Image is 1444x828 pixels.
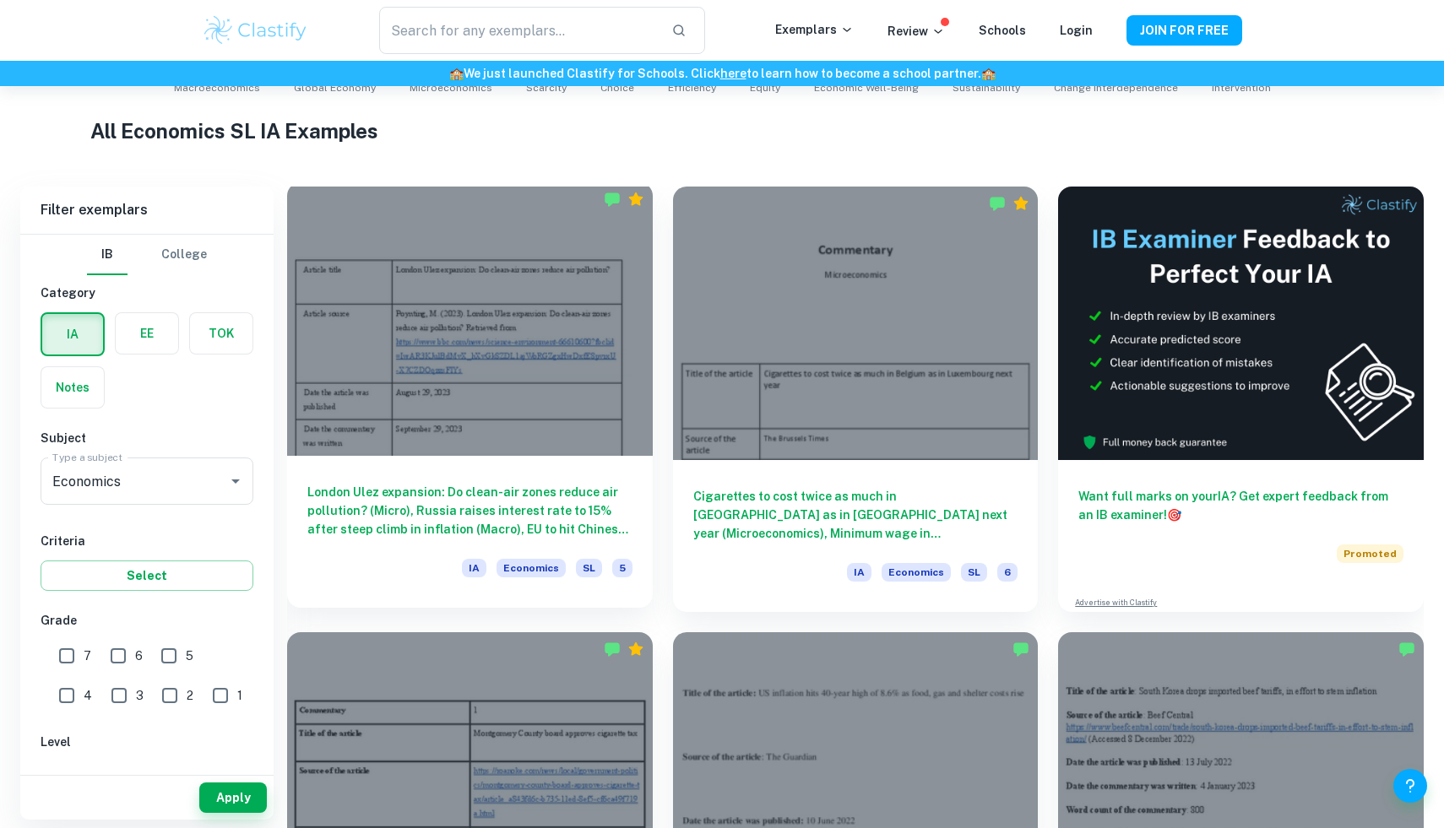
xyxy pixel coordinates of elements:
[136,686,144,705] span: 3
[161,235,207,275] button: College
[600,80,634,95] span: Choice
[42,314,103,354] button: IA
[294,80,376,95] span: Global Economy
[116,313,178,354] button: EE
[41,560,253,591] button: Select
[497,559,566,577] span: Economics
[673,187,1039,612] a: Cigarettes to cost twice as much in [GEOGRAPHIC_DATA] as in [GEOGRAPHIC_DATA] next year (Microeco...
[668,80,716,95] span: Efficiency
[202,14,309,47] img: Clastify logo
[750,80,780,95] span: Equity
[20,187,274,234] h6: Filter exemplars
[627,641,644,658] div: Premium
[307,483,632,538] h6: London Ulez expansion: Do clean-air zones reduce air pollution? (Micro), Russia raises interest r...
[174,80,260,95] span: Macroeconomics
[612,559,632,577] span: 5
[237,686,242,705] span: 1
[961,563,987,582] span: SL
[814,80,919,95] span: Economic Well-Being
[1012,641,1029,658] img: Marked
[997,563,1018,582] span: 6
[627,191,644,208] div: Premium
[87,235,207,275] div: Filter type choice
[379,7,658,54] input: Search for any exemplars...
[41,367,104,408] button: Notes
[604,641,621,658] img: Marked
[1398,641,1415,658] img: Marked
[84,686,92,705] span: 4
[576,559,602,577] span: SL
[1167,508,1181,522] span: 🎯
[84,647,91,665] span: 7
[187,686,193,705] span: 2
[41,429,253,447] h6: Subject
[135,647,143,665] span: 6
[989,195,1006,212] img: Marked
[979,24,1026,37] a: Schools
[287,187,653,612] a: London Ulez expansion: Do clean-air zones reduce air pollution? (Micro), Russia raises interest r...
[888,22,945,41] p: Review
[1078,487,1403,524] h6: Want full marks on your IA ? Get expert feedback from an IB examiner!
[87,235,128,275] button: IB
[526,80,567,95] span: Scarcity
[604,191,621,208] img: Marked
[462,559,486,577] span: IA
[3,64,1441,83] h6: We just launched Clastify for Schools. Click to learn how to become a school partner.
[1212,80,1271,95] span: Intervention
[720,67,746,80] a: here
[41,284,253,302] h6: Category
[41,532,253,550] h6: Criteria
[190,313,252,354] button: TOK
[953,80,1020,95] span: Sustainability
[1393,769,1427,803] button: Help and Feedback
[981,67,996,80] span: 🏫
[882,563,951,582] span: Economics
[186,647,193,665] span: 5
[1060,24,1093,37] a: Login
[449,67,464,80] span: 🏫
[693,487,1018,543] h6: Cigarettes to cost twice as much in [GEOGRAPHIC_DATA] as in [GEOGRAPHIC_DATA] next year (Microeco...
[1337,544,1403,563] span: Promoted
[41,733,253,751] h6: Level
[775,20,854,39] p: Exemplars
[847,563,871,582] span: IA
[224,469,247,493] button: Open
[1126,15,1242,46] button: JOIN FOR FREE
[199,782,267,813] button: Apply
[1058,187,1424,460] img: Thumbnail
[1058,187,1424,612] a: Want full marks on yourIA? Get expert feedback from an IB examiner!PromotedAdvertise with Clastify
[41,611,253,630] h6: Grade
[1012,195,1029,212] div: Premium
[1075,597,1157,609] a: Advertise with Clastify
[410,80,492,95] span: Microeconomics
[90,116,1354,146] h1: All Economics SL IA Examples
[52,450,122,464] label: Type a subject
[1054,80,1178,95] span: Change Interdependence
